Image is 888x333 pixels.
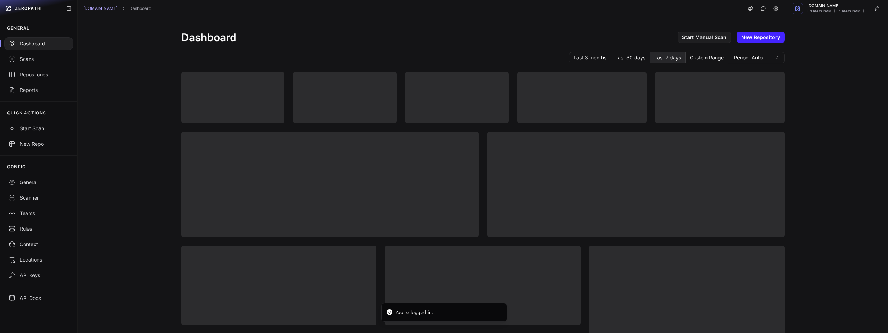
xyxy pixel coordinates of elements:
[678,32,731,43] a: Start Manual Scan
[83,6,117,11] a: [DOMAIN_NAME]
[569,52,611,63] button: Last 3 months
[734,54,763,61] span: Period: Auto
[737,32,785,43] a: New Repository
[8,295,69,302] div: API Docs
[181,31,237,44] h1: Dashboard
[8,210,69,217] div: Teams
[8,71,69,78] div: Repositories
[3,3,60,14] a: ZEROPATH
[611,52,650,63] button: Last 30 days
[121,6,126,11] svg: chevron right,
[8,272,69,279] div: API Keys
[7,25,30,31] p: GENERAL
[83,6,151,11] nav: breadcrumb
[650,52,686,63] button: Last 7 days
[8,125,69,132] div: Start Scan
[7,164,26,170] p: CONFIG
[807,4,864,8] span: [DOMAIN_NAME]
[686,52,728,63] button: Custom Range
[8,87,69,94] div: Reports
[396,309,434,316] div: You're logged in.
[8,194,69,201] div: Scanner
[8,179,69,186] div: General
[8,40,69,47] div: Dashboard
[8,256,69,263] div: Locations
[8,56,69,63] div: Scans
[8,241,69,248] div: Context
[8,225,69,232] div: Rules
[807,9,864,13] span: [PERSON_NAME] [PERSON_NAME]
[774,55,780,61] svg: caret sort,
[15,6,41,11] span: ZEROPATH
[8,140,69,147] div: New Repo
[7,110,47,116] p: QUICK ACTIONS
[129,6,151,11] a: Dashboard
